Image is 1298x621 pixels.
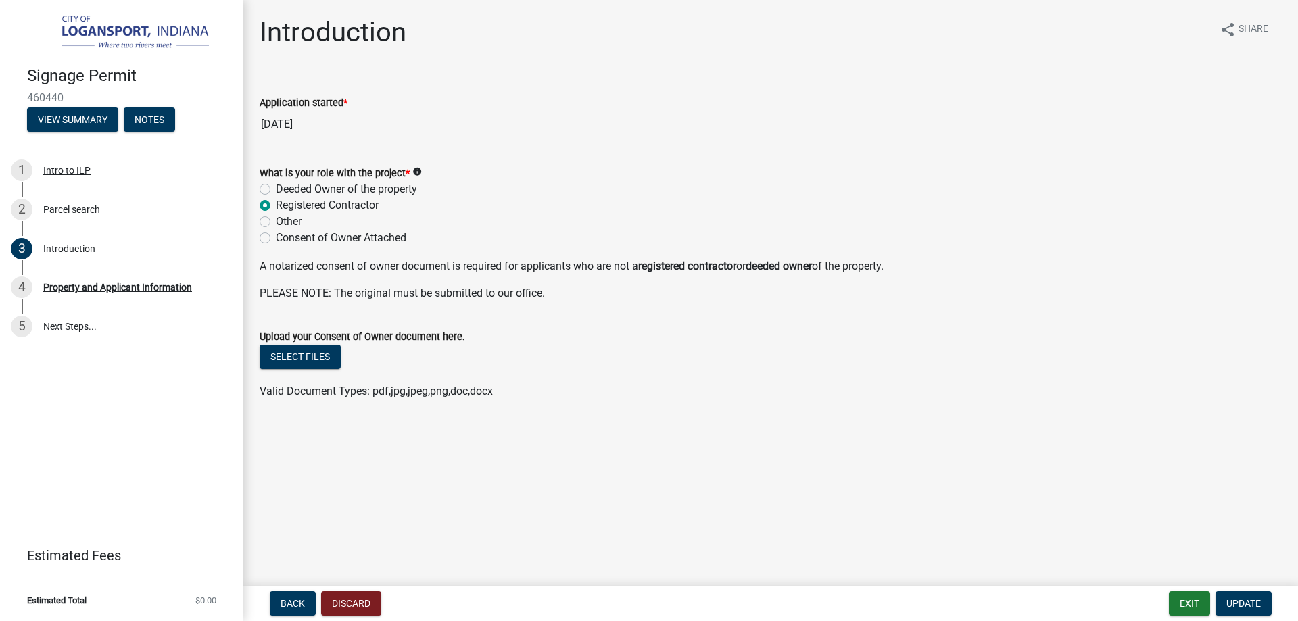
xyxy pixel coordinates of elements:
[27,66,233,86] h4: Signage Permit
[260,99,347,108] label: Application started
[746,259,812,272] strong: deeded owner
[638,259,736,272] strong: registered contractor
[43,166,91,175] div: Intro to ILP
[27,107,118,132] button: View Summary
[1220,22,1236,38] i: share
[27,115,118,126] wm-modal-confirm: Summary
[270,591,316,616] button: Back
[1216,591,1272,616] button: Update
[276,181,417,197] label: Deeded Owner of the property
[276,230,406,246] label: Consent of Owner Attached
[11,316,32,337] div: 5
[260,384,493,397] span: Valid Document Types: pdf,jpg,jpeg,png,doc,docx
[260,345,341,369] button: Select files
[1169,591,1210,616] button: Exit
[276,197,379,214] label: Registered Contractor
[11,159,32,181] div: 1
[276,214,302,230] label: Other
[11,542,222,569] a: Estimated Fees
[27,91,216,104] span: 460440
[412,167,422,176] i: info
[27,14,222,52] img: City of Logansport, Indiana
[11,199,32,220] div: 2
[1209,16,1279,43] button: shareShare
[43,205,100,214] div: Parcel search
[260,258,1282,274] p: A notarized consent of owner document is required for applicants who are not a or of the property.
[1226,598,1261,609] span: Update
[43,244,95,253] div: Introduction
[27,596,87,605] span: Estimated Total
[195,596,216,605] span: $0.00
[11,238,32,259] div: 3
[124,107,175,132] button: Notes
[1239,22,1268,38] span: Share
[321,591,381,616] button: Discard
[260,169,410,178] label: What is your role with the project
[260,285,1282,301] p: PLEASE NOTE: The original must be submitted to our office.
[124,115,175,126] wm-modal-confirm: Notes
[43,282,192,292] div: Property and Applicant Information
[260,16,406,49] h1: Introduction
[11,276,32,298] div: 4
[260,332,465,342] label: Upload your Consent of Owner document here.
[281,598,305,609] span: Back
